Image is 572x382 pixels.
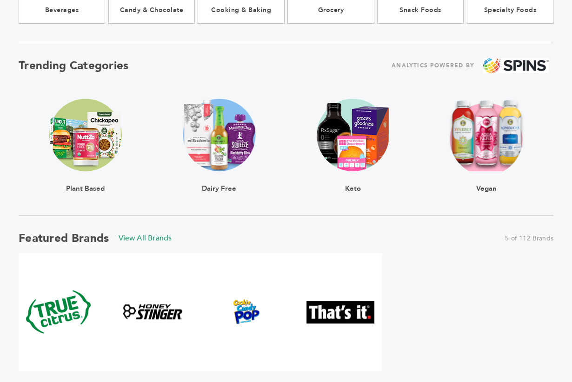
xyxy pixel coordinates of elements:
[392,60,474,71] span: ANALYTICS POWERED BY
[19,58,129,73] h2: Trending Categories
[183,99,255,171] img: claim_dairy_free Trending Image
[49,171,122,192] div: Plant Based
[449,171,524,192] div: Vegan
[183,171,255,192] div: Dairy Free
[317,171,389,192] div: Keto
[483,58,549,73] img: spins.png
[306,301,374,324] img: That's It
[25,278,93,346] img: True Citrus
[19,231,109,246] h2: Featured Brands
[119,233,172,243] a: View All Brands
[449,99,524,171] img: claim_vegan Trending Image
[505,234,553,243] span: 5 of 112 Brands
[119,302,186,322] img: Honey Stinger
[213,299,280,324] img: Cookie & Candy Pop Popcorn
[49,99,122,171] img: claim_plant_based Trending Image
[317,99,389,171] img: claim_ketogenic Trending Image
